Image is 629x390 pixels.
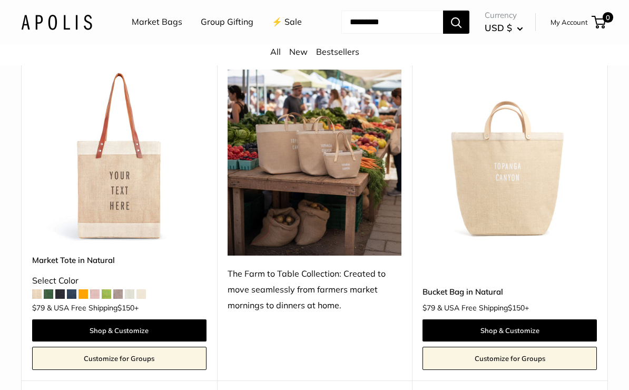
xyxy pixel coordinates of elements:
[32,303,45,313] span: $79
[443,11,469,34] button: Search
[422,347,597,370] a: Customize for Groups
[270,46,281,57] a: All
[117,303,134,313] span: $150
[272,14,302,30] a: ⚡️ Sale
[422,70,597,244] a: Bucket Bag in NaturalBucket Bag in Natural
[485,22,512,33] span: USD $
[228,266,402,314] div: The Farm to Table Collection: Created to move seamlessly from farmers market mornings to dinners ...
[32,70,207,244] a: description_Make it yours with custom printed text.Market Tote in Natural
[47,304,139,311] span: & USA Free Shipping +
[32,70,207,244] img: description_Make it yours with custom printed text.
[21,14,92,30] img: Apolis
[593,16,606,28] a: 0
[32,273,207,289] div: Select Color
[603,12,613,23] span: 0
[289,46,308,57] a: New
[422,70,597,244] img: Bucket Bag in Natural
[201,14,253,30] a: Group Gifting
[32,347,207,370] a: Customize for Groups
[316,46,359,57] a: Bestsellers
[341,11,443,34] input: Search...
[132,14,182,30] a: Market Bags
[422,303,435,313] span: $79
[551,16,588,28] a: My Account
[437,304,529,311] span: & USA Free Shipping +
[32,319,207,342] a: Shop & Customize
[422,286,597,298] a: Bucket Bag in Natural
[485,8,523,23] span: Currency
[508,303,525,313] span: $150
[485,19,523,36] button: USD $
[32,254,207,266] a: Market Tote in Natural
[422,319,597,342] a: Shop & Customize
[228,70,402,256] img: The Farm to Table Collection: Created to move seamlessly from farmers market mornings to dinners ...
